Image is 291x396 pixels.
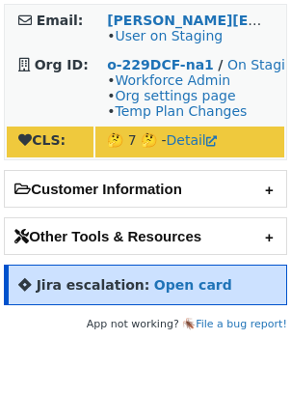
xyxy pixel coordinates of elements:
strong: Jira escalation: [37,277,150,293]
a: Open card [154,277,232,293]
a: o-229DCF-na1 [107,57,214,72]
a: Detail [167,132,217,148]
a: Temp Plan Changes [115,103,247,119]
footer: App not working? 🪳 [4,315,287,334]
h2: Other Tools & Resources [5,218,286,254]
a: File a bug report! [196,318,287,330]
a: Org settings page [115,88,235,103]
strong: CLS: [18,132,66,148]
td: 🤔 7 🤔 - [95,127,284,157]
h2: Customer Information [5,171,286,207]
strong: Org ID: [35,57,89,72]
a: User on Staging [115,28,223,43]
a: Workforce Admin [115,72,230,88]
span: • [107,28,223,43]
span: • • • [107,72,247,119]
strong: Email: [37,13,84,28]
strong: / [218,57,223,72]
